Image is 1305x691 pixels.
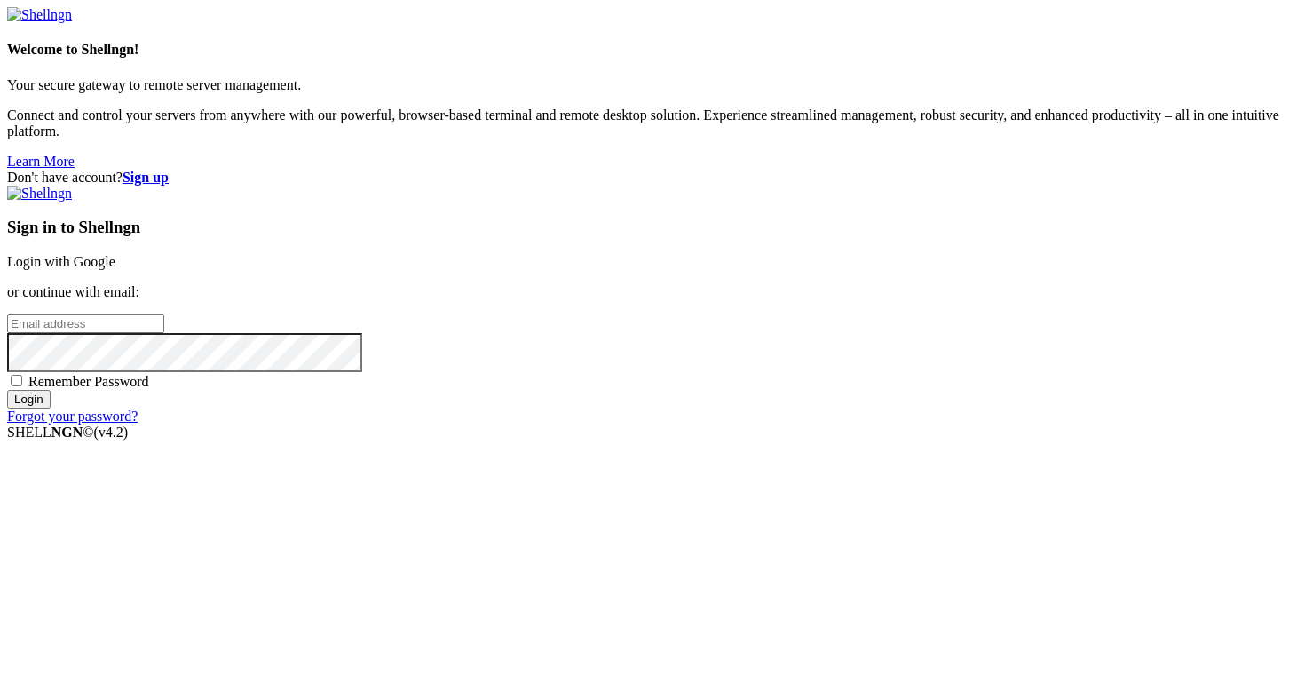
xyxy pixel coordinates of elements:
[28,374,149,389] span: Remember Password
[7,425,128,440] span: SHELL ©
[7,42,1298,58] h4: Welcome to Shellngn!
[7,254,115,269] a: Login with Google
[7,170,1298,186] div: Don't have account?
[7,218,1298,237] h3: Sign in to Shellngn
[11,375,22,386] input: Remember Password
[7,107,1298,139] p: Connect and control your servers from anywhere with our powerful, browser-based terminal and remo...
[51,425,83,440] b: NGN
[7,284,1298,300] p: or continue with email:
[7,77,1298,93] p: Your secure gateway to remote server management.
[7,186,72,202] img: Shellngn
[7,409,138,424] a: Forgot your password?
[94,425,129,440] span: 4.2.0
[7,154,75,169] a: Learn More
[7,390,51,409] input: Login
[123,170,169,185] a: Sign up
[7,7,72,23] img: Shellngn
[7,314,164,333] input: Email address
